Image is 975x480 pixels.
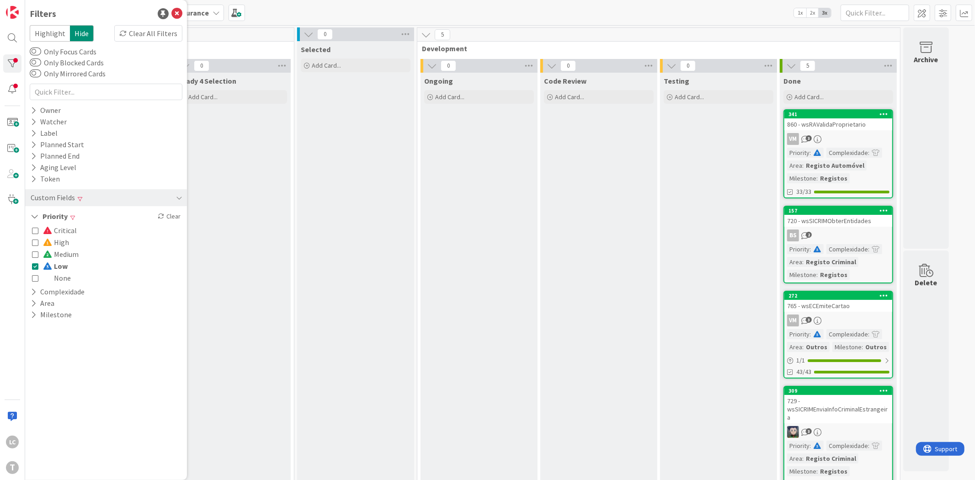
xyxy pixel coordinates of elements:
div: Aging Level [30,162,77,173]
button: Low [32,260,68,272]
div: Priority [787,148,810,158]
div: Area [787,160,802,171]
div: 341 [789,111,892,117]
span: Critical [43,224,77,236]
div: 309 [789,388,892,394]
div: 341860 - wsRAValidaProprietario [784,110,892,130]
label: Only Focus Cards [30,46,96,57]
span: : [802,453,804,464]
span: : [810,148,811,158]
div: Owner [30,105,62,116]
span: : [868,148,869,158]
div: Milestone [787,270,816,280]
img: LS [787,426,799,438]
div: VM [787,133,799,145]
button: Only Blocked Cards [30,58,41,67]
span: : [816,270,818,280]
div: Filters [30,7,56,21]
span: : [802,342,804,352]
span: 0 [194,60,209,71]
button: Area [30,298,55,309]
button: Priority [30,211,69,222]
div: Custom Fields [30,192,76,203]
span: Testing [664,76,689,85]
label: Only Mirrored Cards [30,68,106,79]
span: Add Card... [675,93,704,101]
span: Medium [43,248,79,260]
span: 2x [806,8,819,17]
span: Support [19,1,42,12]
span: : [816,173,818,183]
div: BS [784,229,892,241]
button: None [32,272,71,284]
div: 1/1 [784,355,892,366]
span: : [810,244,811,254]
span: 3 [806,135,812,141]
div: VM [787,315,799,326]
div: Planned Start [30,139,85,150]
div: Area [787,453,802,464]
div: Registos [818,466,850,476]
span: : [802,257,804,267]
span: Add Card... [794,93,824,101]
div: 157 [789,208,892,214]
div: Registos [818,173,850,183]
div: Clear All Filters [114,25,182,42]
span: Hide [70,25,94,42]
span: : [810,329,811,339]
div: 729 - wsSICRIMEnviaInfoCriminalEstrangeira [784,395,892,423]
div: Complexidade [826,329,868,339]
span: 5 [435,29,450,40]
div: 341 [784,110,892,118]
span: Ready 4 Selection [177,76,236,85]
div: Milestone [832,342,862,352]
span: 0 [680,60,696,71]
div: VM [784,133,892,145]
input: Quick Filter... [30,84,182,100]
span: Development [422,44,889,53]
div: 272765 - wsECEmiteCartao [784,292,892,312]
div: Area [787,257,802,267]
a: 157720 - wsSICRIMObterEntidadesBSPriority:Complexidade:Area:Registo CriminalMilestone:Registos [783,206,893,283]
span: Done [783,76,801,85]
div: 309 [784,387,892,395]
div: Milestone [787,466,816,476]
span: 3x [819,8,831,17]
span: 43/43 [796,367,811,377]
span: High [43,236,69,248]
div: 860 - wsRAValidaProprietario [784,118,892,130]
div: Priority [787,441,810,451]
div: Token [30,173,61,185]
span: 3 [806,428,812,434]
span: : [862,342,863,352]
span: 3 [806,317,812,323]
div: 272 [789,293,892,299]
button: High [32,236,69,248]
div: Planned End [30,150,80,162]
div: Area [787,342,802,352]
div: T [6,461,19,474]
div: Registo Criminal [804,257,858,267]
span: 0 [560,60,576,71]
button: Medium [32,248,79,260]
span: None [43,272,71,284]
div: BS [787,229,799,241]
div: Delete [915,277,938,288]
button: Critical [32,224,77,236]
span: Highlight [30,25,70,42]
div: VM [784,315,892,326]
div: Milestone [787,173,816,183]
a: 272765 - wsECEmiteCartaoVMPriority:Complexidade:Area:OutrosMilestone:Outros1/143/43 [783,291,893,379]
div: 157 [784,207,892,215]
div: 765 - wsECEmiteCartao [784,300,892,312]
label: Only Blocked Cards [30,57,104,68]
span: : [868,441,869,451]
div: Outros [804,342,830,352]
span: : [802,160,804,171]
button: Only Focus Cards [30,47,41,56]
span: Add Card... [188,93,218,101]
div: Clear [156,211,182,222]
div: Complexidade [826,244,868,254]
span: : [868,244,869,254]
span: 0 [317,29,333,40]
